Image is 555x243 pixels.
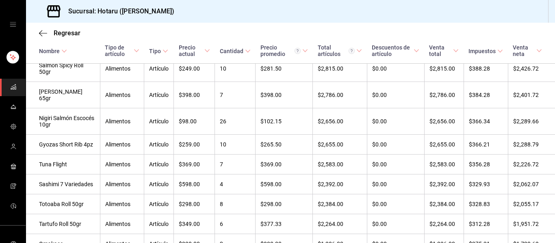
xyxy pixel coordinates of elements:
td: Gyozas Short Rib 4pz [26,135,100,155]
td: [PERSON_NAME] 65gr [26,82,100,108]
div: Venta neta [513,44,535,57]
td: 10 [215,56,256,82]
svg: El total artículos considera cambios de precios en los artículos así como costos adicionales por ... [349,48,355,54]
div: Precio promedio [260,44,301,57]
td: Alimentos [100,56,144,82]
td: $2,384.00 [313,194,367,214]
td: $312.28 [464,214,508,234]
td: Artículo [144,174,174,194]
td: $598.00 [256,174,313,194]
td: $2,786.00 [313,82,367,108]
td: 8 [215,194,256,214]
span: Descuentos de artículo [372,44,419,57]
td: $377.33 [256,214,313,234]
td: Tartufo Roll 50gr [26,214,100,234]
td: Tuna Flight [26,155,100,174]
span: Tipo de artículo [105,44,139,57]
td: Artículo [144,135,174,155]
td: $384.28 [464,82,508,108]
td: $0.00 [367,135,424,155]
td: $298.00 [256,194,313,214]
td: $281.50 [256,56,313,82]
div: Impuestos [468,48,496,54]
div: Cantidad [220,48,243,54]
td: $328.83 [464,194,508,214]
div: Tipo de artículo [105,44,132,57]
div: Tipo [149,48,161,54]
div: Precio actual [179,44,203,57]
td: $2,656.00 [313,108,367,135]
td: $2,401.72 [508,82,555,108]
span: Total artículos [318,44,362,57]
td: $0.00 [367,174,424,194]
span: Nombre [39,48,67,54]
td: Nigiri Salmón Escocés 10gr [26,108,100,135]
button: Regresar [39,29,80,37]
td: Alimentos [100,174,144,194]
h3: Sucursal: Hotaru ([PERSON_NAME]) [62,6,174,16]
td: $249.00 [174,56,215,82]
td: $0.00 [367,108,424,135]
td: 10 [215,135,256,155]
td: $388.28 [464,56,508,82]
td: $259.00 [174,135,215,155]
span: Cantidad [220,48,251,54]
td: $349.00 [174,214,215,234]
td: $369.00 [174,155,215,174]
div: Nombre [39,48,60,54]
td: $366.21 [464,135,508,155]
span: Impuestos [468,48,503,54]
td: Alimentos [100,155,144,174]
td: $398.00 [256,82,313,108]
td: $2,055.17 [508,194,555,214]
td: 4 [215,174,256,194]
td: Alimentos [100,214,144,234]
td: $2,815.00 [313,56,367,82]
td: $2,583.00 [424,155,464,174]
td: $2,583.00 [313,155,367,174]
td: $369.00 [256,155,313,174]
td: $356.28 [464,155,508,174]
div: Venta total [429,44,451,57]
td: $2,426.72 [508,56,555,82]
td: Artículo [144,194,174,214]
td: $0.00 [367,214,424,234]
span: Venta total [429,44,459,57]
td: 7 [215,82,256,108]
td: Artículo [144,155,174,174]
td: $2,655.00 [424,135,464,155]
span: Precio promedio [260,44,308,57]
td: $0.00 [367,194,424,214]
td: $366.34 [464,108,508,135]
td: Artículo [144,82,174,108]
td: $2,226.72 [508,155,555,174]
td: $98.00 [174,108,215,135]
td: $2,392.00 [313,174,367,194]
td: $2,656.00 [424,108,464,135]
td: $329.93 [464,174,508,194]
td: $298.00 [174,194,215,214]
button: open drawer [10,21,16,28]
span: Tipo [149,48,168,54]
td: $2,062.07 [508,174,555,194]
td: $2,289.66 [508,108,555,135]
td: $2,392.00 [424,174,464,194]
td: $2,264.00 [313,214,367,234]
td: $0.00 [367,155,424,174]
td: $2,655.00 [313,135,367,155]
td: Artículo [144,214,174,234]
svg: Precio promedio = Total artículos / cantidad [295,48,301,54]
span: Venta neta [513,44,542,57]
div: Descuentos de artículo [372,44,412,57]
span: Precio actual [179,44,210,57]
td: $0.00 [367,56,424,82]
td: Alimentos [100,82,144,108]
td: Alimentos [100,135,144,155]
td: 7 [215,155,256,174]
td: Sashimi 7 Variedades [26,174,100,194]
td: $265.50 [256,135,313,155]
td: $2,786.00 [424,82,464,108]
td: $2,384.00 [424,194,464,214]
td: $598.00 [174,174,215,194]
td: Alimentos [100,108,144,135]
